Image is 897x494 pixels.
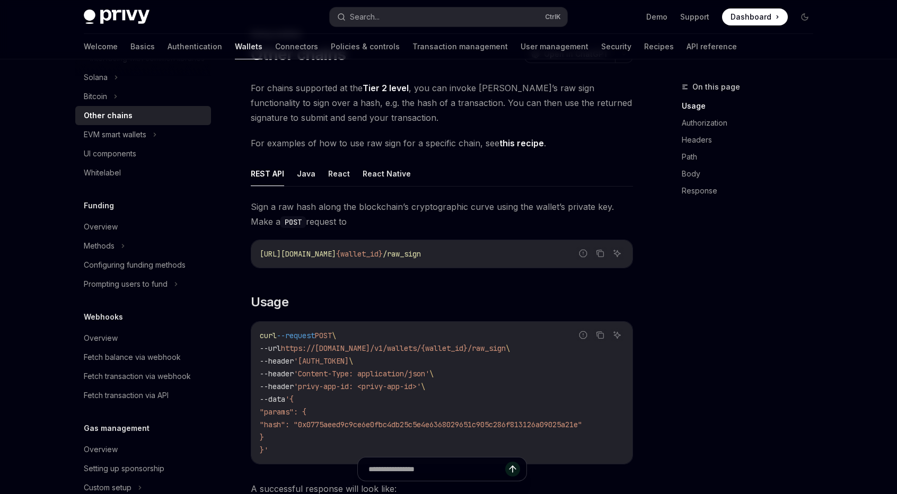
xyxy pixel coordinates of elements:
span: https://[DOMAIN_NAME]/v1/wallets/{wallet_id}/raw_sign [281,343,506,353]
div: UI components [84,147,136,160]
span: \ [429,369,434,378]
a: Authentication [168,34,222,59]
code: POST [280,216,306,228]
button: Search...CtrlK [330,7,567,27]
span: For chains supported at the , you can invoke [PERSON_NAME]’s raw sign functionality to sign over ... [251,81,633,125]
span: Usage [251,294,288,311]
a: Usage [682,98,822,114]
div: EVM smart wallets [84,128,146,141]
span: \ [421,382,425,391]
div: Setting up sponsorship [84,462,164,475]
span: \ [506,343,510,353]
div: Configuring funding methods [84,259,186,271]
span: 'Content-Type: application/json' [294,369,429,378]
a: Path [682,148,822,165]
button: Send message [505,462,520,477]
div: Whitelabel [84,166,121,179]
span: \ [332,331,336,340]
a: Recipes [644,34,674,59]
span: --header [260,356,294,366]
a: Response [682,182,822,199]
span: Dashboard [731,12,771,22]
span: --header [260,369,294,378]
a: API reference [687,34,737,59]
a: Tier 2 level [363,83,409,94]
span: --header [260,382,294,391]
a: Fetch transaction via webhook [75,367,211,386]
span: '{ [285,394,294,404]
span: 'privy-app-id: <privy-app-id>' [294,382,421,391]
button: Ask AI [610,246,624,260]
div: Fetch balance via webhook [84,351,181,364]
a: Authorization [682,114,822,131]
a: Configuring funding methods [75,255,211,275]
a: Transaction management [412,34,508,59]
a: Support [680,12,709,22]
a: Overview [75,217,211,236]
button: Copy the contents from the code block [593,328,607,342]
a: this recipe [499,138,544,149]
div: Methods [84,240,115,252]
div: Custom setup [84,481,131,494]
a: Whitelabel [75,163,211,182]
div: Bitcoin [84,90,107,103]
a: Wallets [235,34,262,59]
a: Security [601,34,631,59]
span: } [260,433,264,442]
span: [URL][DOMAIN_NAME] [260,249,336,259]
a: Overview [75,329,211,348]
img: dark logo [84,10,149,24]
h5: Funding [84,199,114,212]
button: Ask AI [610,328,624,342]
a: Overview [75,440,211,459]
div: Fetch transaction via API [84,389,169,402]
a: Fetch transaction via API [75,386,211,405]
span: }' [260,445,268,455]
a: Other chains [75,106,211,125]
span: "hash": "0x0775aeed9c9ce6e0fbc4db25c5e4e6368029651c905c286f813126a09025a21e" [260,420,582,429]
span: For examples of how to use raw sign for a specific chain, see . [251,136,633,151]
span: "params": { [260,407,306,417]
a: Fetch balance via webhook [75,348,211,367]
span: curl [260,331,277,340]
a: Welcome [84,34,118,59]
div: Search... [350,11,380,23]
div: Solana [84,71,108,84]
span: On this page [692,81,740,93]
span: {wallet_id} [336,249,383,259]
div: Fetch transaction via webhook [84,370,191,383]
button: React [328,161,350,186]
a: Demo [646,12,667,22]
span: Ctrl K [545,13,561,21]
a: UI components [75,144,211,163]
button: REST API [251,161,284,186]
a: Setting up sponsorship [75,459,211,478]
h5: Webhooks [84,311,123,323]
a: User management [521,34,588,59]
a: Connectors [275,34,318,59]
span: --request [277,331,315,340]
div: Overview [84,220,118,233]
span: --data [260,394,285,404]
span: --url [260,343,281,353]
a: Basics [130,34,155,59]
div: Overview [84,443,118,456]
button: React Native [363,161,411,186]
div: Other chains [84,109,133,122]
span: \ [349,356,353,366]
a: Headers [682,131,822,148]
span: POST [315,331,332,340]
a: Body [682,165,822,182]
a: Dashboard [722,8,788,25]
span: Sign a raw hash along the blockchain’s cryptographic curve using the wallet’s private key. Make a... [251,199,633,229]
button: Report incorrect code [576,328,590,342]
div: Prompting users to fund [84,278,168,290]
div: Overview [84,332,118,345]
span: /raw_sign [383,249,421,259]
button: Toggle dark mode [796,8,813,25]
span: '[AUTH_TOKEN] [294,356,349,366]
button: Copy the contents from the code block [593,246,607,260]
a: Policies & controls [331,34,400,59]
h5: Gas management [84,422,149,435]
button: Java [297,161,315,186]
